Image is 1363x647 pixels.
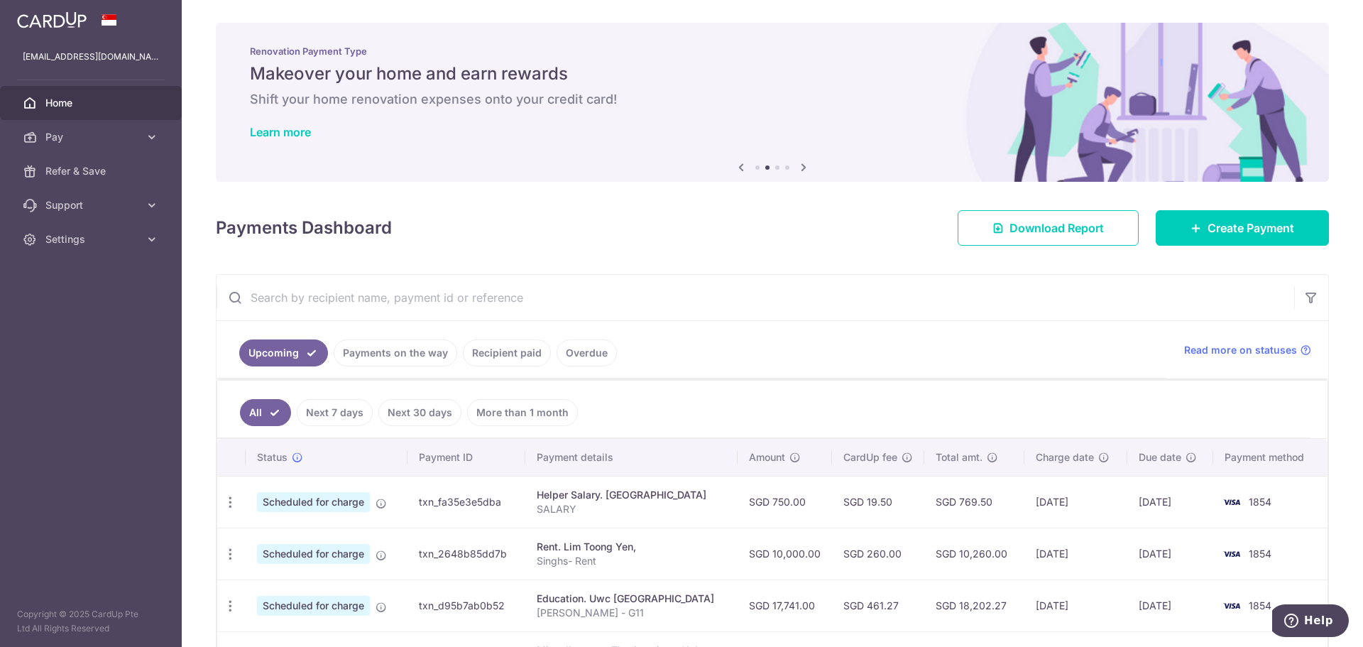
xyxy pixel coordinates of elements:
[1217,597,1246,614] img: Bank Card
[334,339,457,366] a: Payments on the way
[257,450,288,464] span: Status
[1009,219,1104,236] span: Download Report
[537,554,726,568] p: Singhs- Rent
[843,450,897,464] span: CardUp fee
[257,544,370,564] span: Scheduled for charge
[1272,604,1349,640] iframe: Opens a widget where you can find more information
[257,492,370,512] span: Scheduled for charge
[1024,580,1127,631] td: [DATE]
[1139,450,1181,464] span: Due date
[537,606,726,620] p: [PERSON_NAME] - G11
[537,502,726,516] p: SALARY
[738,476,832,528] td: SGD 750.00
[924,580,1024,631] td: SGD 18,202.27
[1127,580,1213,631] td: [DATE]
[1249,548,1271,560] span: 1854
[45,232,139,246] span: Settings
[832,528,924,580] td: SGD 260.00
[250,125,311,139] a: Learn more
[407,528,525,580] td: txn_2648b85dd7b
[1036,450,1094,464] span: Charge date
[1127,476,1213,528] td: [DATE]
[1184,343,1311,357] a: Read more on statuses
[924,528,1024,580] td: SGD 10,260.00
[1156,210,1329,246] a: Create Payment
[924,476,1024,528] td: SGD 769.50
[832,580,924,631] td: SGD 461.27
[463,339,551,366] a: Recipient paid
[749,450,785,464] span: Amount
[537,540,726,554] div: Rent. Lim Toong Yen,
[407,476,525,528] td: txn_fa35e3e5dba
[467,399,578,426] a: More than 1 month
[257,596,370,616] span: Scheduled for charge
[1184,343,1297,357] span: Read more on statuses
[407,439,525,476] th: Payment ID
[537,488,726,502] div: Helper Salary. [GEOGRAPHIC_DATA]
[958,210,1139,246] a: Download Report
[1217,494,1246,511] img: Bank Card
[45,96,139,110] span: Home
[1249,496,1271,508] span: 1854
[407,580,525,631] td: txn_d95b7ab0b52
[537,592,726,606] div: Education. Uwc [GEOGRAPHIC_DATA]
[45,130,139,144] span: Pay
[557,339,617,366] a: Overdue
[1217,545,1246,562] img: Bank Card
[297,399,373,426] a: Next 7 days
[250,45,1295,57] p: Renovation Payment Type
[23,50,159,64] p: [EMAIL_ADDRESS][DOMAIN_NAME]
[936,450,982,464] span: Total amt.
[250,62,1295,85] h5: Makeover your home and earn rewards
[250,91,1295,108] h6: Shift your home renovation expenses onto your credit card!
[239,339,328,366] a: Upcoming
[1024,476,1127,528] td: [DATE]
[525,439,738,476] th: Payment details
[738,528,832,580] td: SGD 10,000.00
[1127,528,1213,580] td: [DATE]
[17,11,87,28] img: CardUp
[378,399,461,426] a: Next 30 days
[1213,439,1328,476] th: Payment method
[45,164,139,178] span: Refer & Save
[1249,599,1271,611] span: 1854
[738,580,832,631] td: SGD 17,741.00
[1024,528,1127,580] td: [DATE]
[1208,219,1294,236] span: Create Payment
[832,476,924,528] td: SGD 19.50
[216,23,1329,182] img: Renovation banner
[217,275,1294,320] input: Search by recipient name, payment id or reference
[240,399,291,426] a: All
[45,198,139,212] span: Support
[216,215,392,241] h4: Payments Dashboard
